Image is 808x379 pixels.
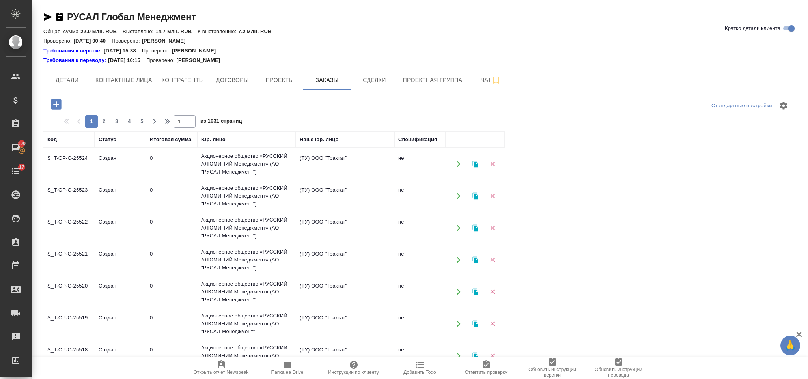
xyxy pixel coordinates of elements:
[43,182,95,210] td: S_T-OP-C-25523
[74,38,112,44] p: [DATE] 00:40
[467,316,483,332] button: Клонировать
[394,246,446,274] td: нет
[142,38,192,44] p: [PERSON_NAME]
[296,310,394,338] td: (ТУ) ООО "Трактат"
[725,24,780,32] span: Кратко детали клиента
[403,370,436,375] span: Добавить Todo
[172,47,222,55] p: [PERSON_NAME]
[110,118,123,125] span: 3
[176,56,226,64] p: [PERSON_NAME]
[780,336,800,355] button: 🙏
[197,244,296,276] td: Акционерное общество «РУССКИЙ АЛЮМИНИЙ Менеджмент» (АО "РУСАЛ Менеджмент")
[450,156,467,172] button: Открыть
[95,182,146,210] td: Создан
[188,357,254,379] button: Открыть отчет Newspeak
[162,75,204,85] span: Контрагенты
[43,47,104,55] a: Требования к верстке:
[136,115,148,128] button: 5
[254,357,321,379] button: Папка на Drive
[484,156,500,172] button: Удалить
[296,342,394,370] td: (ТУ) ООО "Трактат"
[450,284,467,300] button: Открыть
[197,148,296,180] td: Акционерное общество «РУССКИЙ АЛЮМИНИЙ Менеджмент» (АО "РУСАЛ Менеджмент")
[467,188,483,204] button: Клонировать
[43,12,53,22] button: Скопировать ссылку для ЯМессенджера
[95,75,152,85] span: Контактные лица
[484,252,500,268] button: Удалить
[296,278,394,306] td: (ТУ) ООО "Трактат"
[55,12,64,22] button: Скопировать ссылку
[394,182,446,210] td: нет
[328,370,379,375] span: Инструкции по клиенту
[108,56,146,64] p: [DATE] 10:15
[95,342,146,370] td: Создан
[142,47,172,55] p: Проверено:
[296,214,394,242] td: (ТУ) ООО "Трактат"
[43,310,95,338] td: S_T-OP-C-25519
[197,212,296,244] td: Акционерное общество «РУССКИЙ АЛЮМИНИЙ Менеджмент» (АО "РУСАЛ Менеджмент")
[98,115,110,128] button: 2
[296,150,394,178] td: (ТУ) ООО "Трактат"
[453,357,519,379] button: Отметить проверку
[146,342,197,370] td: 0
[200,116,242,128] span: из 1031 страниц
[300,136,339,144] div: Наше юр. лицо
[394,342,446,370] td: нет
[95,310,146,338] td: Создан
[774,96,793,115] span: Настроить таблицу
[321,357,387,379] button: Инструкции по клиенту
[45,96,67,112] button: Добавить проект
[67,11,196,22] a: РУСАЛ Глобал Менеджмент
[519,357,586,379] button: Обновить инструкции верстки
[99,136,116,144] div: Статус
[484,316,500,332] button: Удалить
[484,284,500,300] button: Удалить
[13,140,31,147] span: 100
[43,342,95,370] td: S_T-OP-C-25518
[80,28,123,34] p: 22.0 млн. RUB
[238,28,277,34] p: 7.2 млн. RUB
[197,308,296,340] td: Акционерное общество «РУССКИЙ АЛЮМИНИЙ Менеджмент» (АО "РУСАЛ Менеджмент")
[296,182,394,210] td: (ТУ) ООО "Трактат"
[586,357,652,379] button: Обновить инструкции перевода
[98,118,110,125] span: 2
[467,220,483,236] button: Клонировать
[2,138,30,157] a: 100
[394,278,446,306] td: нет
[110,115,123,128] button: 3
[197,180,296,212] td: Акционерное общество «РУССКИЙ АЛЮМИНИЙ Менеджмент» (АО "РУСАЛ Менеджмент")
[47,136,57,144] div: Код
[146,182,197,210] td: 0
[450,220,467,236] button: Открыть
[146,150,197,178] td: 0
[123,115,136,128] button: 4
[95,246,146,274] td: Создан
[43,278,95,306] td: S_T-OP-C-25520
[123,28,155,34] p: Выставлено:
[271,370,304,375] span: Папка на Drive
[467,252,483,268] button: Клонировать
[387,357,453,379] button: Добавить Todo
[484,220,500,236] button: Удалить
[524,367,581,378] span: Обновить инструкции верстки
[465,370,507,375] span: Отметить проверку
[201,136,226,144] div: Юр. лицо
[155,28,198,34] p: 14.7 млн. RUB
[48,75,86,85] span: Детали
[123,118,136,125] span: 4
[484,188,500,204] button: Удалить
[14,163,29,171] span: 17
[590,367,647,378] span: Обновить инструкции перевода
[784,337,797,354] span: 🙏
[491,75,501,85] svg: Подписаться
[198,28,238,34] p: К выставлению:
[104,47,142,55] p: [DATE] 15:38
[43,28,80,34] p: Общая сумма
[43,38,74,44] p: Проверено:
[450,188,467,204] button: Открыть
[95,214,146,242] td: Создан
[472,75,509,85] span: Чат
[403,75,462,85] span: Проектная группа
[394,214,446,242] td: нет
[43,56,108,64] a: Требования к переводу:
